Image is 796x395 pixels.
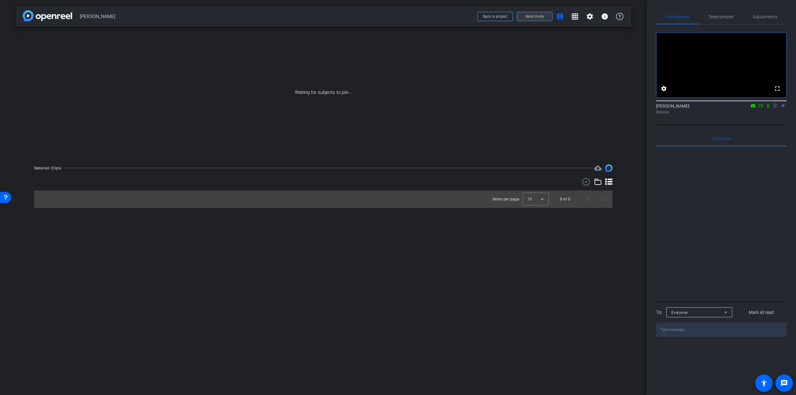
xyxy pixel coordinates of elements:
[774,85,781,92] mat-icon: fullscreen
[80,10,474,23] span: [PERSON_NAME]
[560,196,570,202] div: 0 of 0
[594,164,602,172] mat-icon: cloud_upload
[586,13,594,20] mat-icon: settings
[556,13,564,20] mat-icon: account_box
[671,310,688,315] span: Everyone
[493,196,520,202] div: Items per page:
[580,192,595,207] button: Previous page
[780,379,788,387] mat-icon: message
[736,307,787,318] button: Mark all read
[571,13,579,20] mat-icon: grid_on
[656,309,662,316] div: To:
[477,12,513,21] button: Back to project
[708,15,734,19] span: Teleprompter
[666,15,689,19] span: Participants
[713,136,730,141] span: Everyone
[656,103,787,115] div: [PERSON_NAME]
[594,164,602,172] span: Destinations for your clips
[34,165,61,171] div: Session Clips
[753,15,777,19] span: Adjustments
[23,10,72,21] img: app-logo
[601,13,609,20] mat-icon: info
[760,379,768,387] mat-icon: accessibility
[605,164,613,172] img: Session clips
[483,14,507,19] span: Back to project
[656,109,787,115] div: Director
[749,309,774,316] span: Mark all read
[772,103,779,108] mat-icon: flip
[595,192,610,207] button: Next page
[16,27,631,158] div: Waiting for subjects to join...
[660,85,668,92] mat-icon: settings
[517,12,553,21] button: Send invite
[525,14,544,19] span: Send invite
